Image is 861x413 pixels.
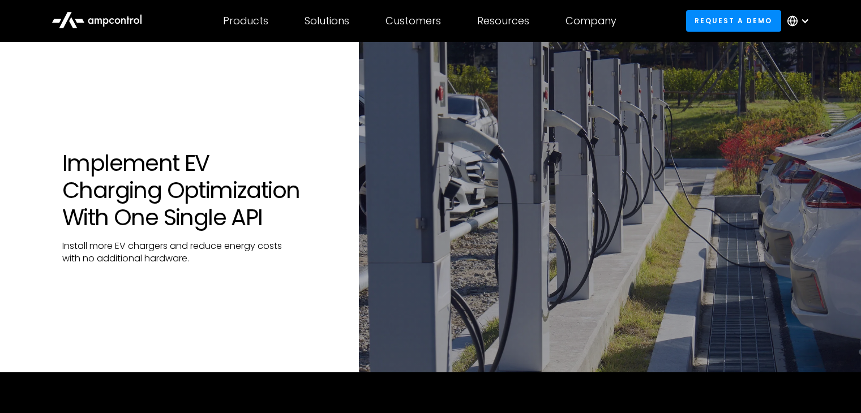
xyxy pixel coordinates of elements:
[223,15,268,27] div: Products
[686,10,781,31] a: Request a demo
[385,15,441,27] div: Customers
[566,15,616,27] div: Company
[477,15,529,27] div: Resources
[62,149,302,231] h1: Implement EV Charging Optimization With One Single API
[305,15,349,27] div: Solutions
[62,240,302,265] p: Install more EV chargers and reduce energy costs with no additional hardware.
